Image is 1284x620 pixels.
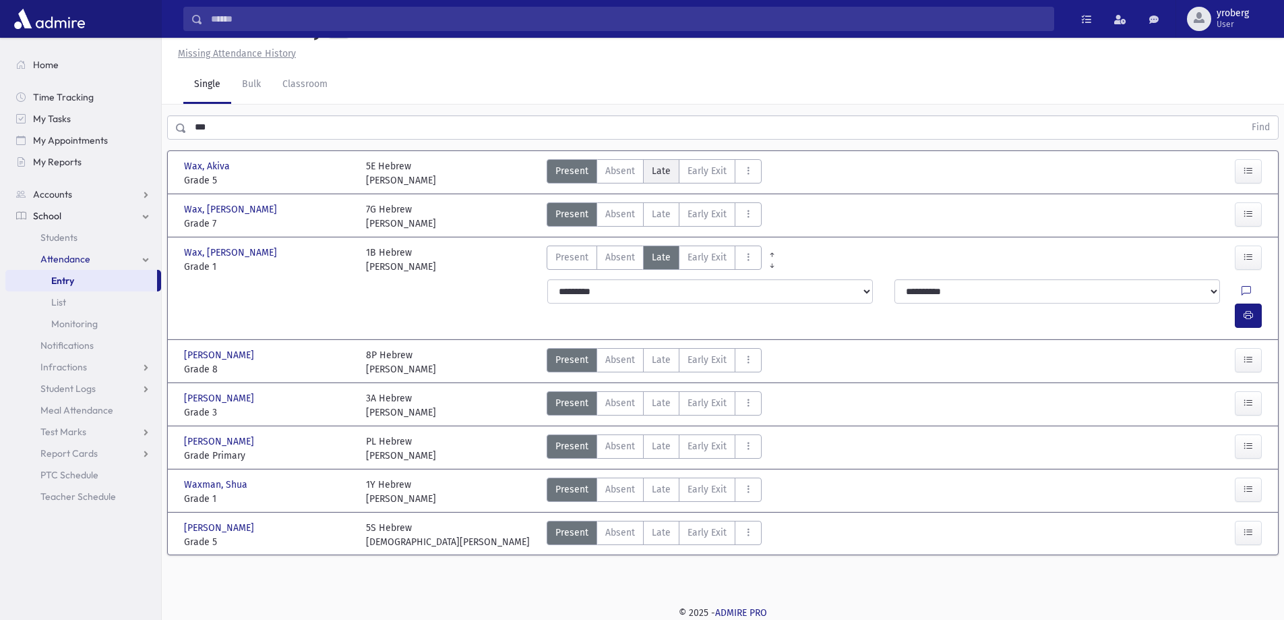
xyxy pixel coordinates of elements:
[184,492,353,506] span: Grade 1
[51,275,74,287] span: Entry
[687,396,727,410] span: Early Exit
[605,439,635,453] span: Absent
[203,7,1053,31] input: Search
[5,464,161,486] a: PTC Schedule
[5,108,161,130] a: My Tasks
[40,361,87,373] span: Infractions
[366,159,436,188] div: 5E Hebrew [PERSON_NAME]
[687,439,727,453] span: Early Exit
[547,521,762,549] div: AttTypes
[652,526,671,540] span: Late
[555,526,588,540] span: Present
[5,270,157,291] a: Entry
[184,434,257,449] span: [PERSON_NAME]
[5,130,161,151] a: My Appointments
[5,486,161,507] a: Teacher Schedule
[652,353,671,367] span: Late
[33,156,82,168] span: My Reports
[184,246,280,260] span: Wax, [PERSON_NAME]
[366,434,436,463] div: PL Hebrew [PERSON_NAME]
[1217,8,1249,19] span: yroberg
[184,159,233,173] span: Wax, Akiva
[5,443,161,464] a: Report Cards
[555,482,588,497] span: Present
[40,426,86,438] span: Test Marks
[184,217,353,231] span: Grade 7
[5,356,161,378] a: Infractions
[366,478,436,506] div: 1Y Hebrew [PERSON_NAME]
[687,207,727,221] span: Early Exit
[5,248,161,270] a: Attendance
[51,318,98,330] span: Monitoring
[687,353,727,367] span: Early Exit
[652,439,671,453] span: Late
[605,482,635,497] span: Absent
[184,362,353,376] span: Grade 8
[184,405,353,420] span: Grade 3
[605,353,635,367] span: Absent
[33,91,94,103] span: Time Tracking
[605,396,635,410] span: Absent
[547,434,762,463] div: AttTypes
[184,521,257,535] span: [PERSON_NAME]
[184,449,353,463] span: Grade Primary
[555,250,588,264] span: Present
[366,521,530,549] div: 5S Hebrew [DEMOGRAPHIC_DATA][PERSON_NAME]
[687,482,727,497] span: Early Exit
[547,391,762,420] div: AttTypes
[5,86,161,108] a: Time Tracking
[5,335,161,356] a: Notifications
[547,348,762,376] div: AttTypes
[5,151,161,173] a: My Reports
[5,378,161,399] a: Student Logs
[40,404,113,416] span: Meal Attendance
[40,469,98,481] span: PTC Schedule
[605,207,635,221] span: Absent
[652,396,671,410] span: Late
[33,188,72,200] span: Accounts
[687,250,727,264] span: Early Exit
[51,296,66,308] span: List
[5,184,161,205] a: Accounts
[652,207,671,221] span: Late
[687,526,727,540] span: Early Exit
[5,313,161,335] a: Monitoring
[40,339,94,351] span: Notifications
[40,490,116,503] span: Teacher Schedule
[547,202,762,231] div: AttTypes
[40,231,78,244] span: Students
[5,227,161,248] a: Students
[555,207,588,221] span: Present
[687,164,727,178] span: Early Exit
[183,606,1262,620] div: © 2025 -
[555,396,588,410] span: Present
[5,291,161,313] a: List
[5,205,161,227] a: School
[33,59,59,71] span: Home
[5,421,161,443] a: Test Marks
[184,391,257,405] span: [PERSON_NAME]
[605,250,635,264] span: Absent
[652,482,671,497] span: Late
[40,383,96,395] span: Student Logs
[555,164,588,178] span: Present
[1244,116,1278,139] button: Find
[652,164,671,178] span: Late
[184,348,257,362] span: [PERSON_NAME]
[33,113,71,125] span: My Tasks
[183,66,231,104] a: Single
[178,48,296,59] u: Missing Attendance History
[184,478,250,492] span: Waxman, Shua
[184,202,280,217] span: Wax, [PERSON_NAME]
[366,246,436,274] div: 1B Hebrew [PERSON_NAME]
[5,399,161,421] a: Meal Attendance
[184,173,353,188] span: Grade 5
[652,250,671,264] span: Late
[605,164,635,178] span: Absent
[366,202,436,231] div: 7G Hebrew [PERSON_NAME]
[184,260,353,274] span: Grade 1
[40,447,98,459] span: Report Cards
[231,66,272,104] a: Bulk
[547,478,762,506] div: AttTypes
[547,159,762,188] div: AttTypes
